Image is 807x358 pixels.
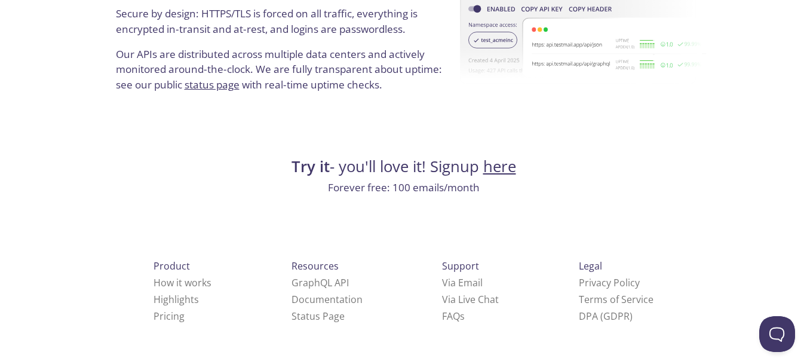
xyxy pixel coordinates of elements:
[291,276,349,289] a: GraphQL API
[442,276,483,289] a: Via Email
[579,293,653,306] a: Terms of Service
[154,293,199,306] a: Highlights
[291,293,363,306] a: Documentation
[112,157,695,177] h4: - you'll love it! Signup
[116,6,449,46] p: Secure by design: HTTPS/TLS is forced on all traffic, everything is encrypted in-transit and at-r...
[185,78,240,91] a: status page
[112,180,695,195] p: Forever free: 100 emails/month
[291,156,330,177] strong: Try it
[442,259,479,273] span: Support
[442,293,499,306] a: Via Live Chat
[442,310,465,323] a: FAQ
[460,310,465,323] span: s
[154,259,190,273] span: Product
[291,259,339,273] span: Resources
[483,156,516,177] a: here
[579,310,633,323] a: DPA (GDPR)
[291,310,345,323] a: Status Page
[154,276,211,289] a: How it works
[579,276,640,289] a: Privacy Policy
[579,259,602,273] span: Legal
[116,47,449,102] p: Our APIs are distributed across multiple data centers and actively monitored around-the-clock. We...
[759,316,795,352] iframe: Help Scout Beacon - Open
[154,310,185,323] a: Pricing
